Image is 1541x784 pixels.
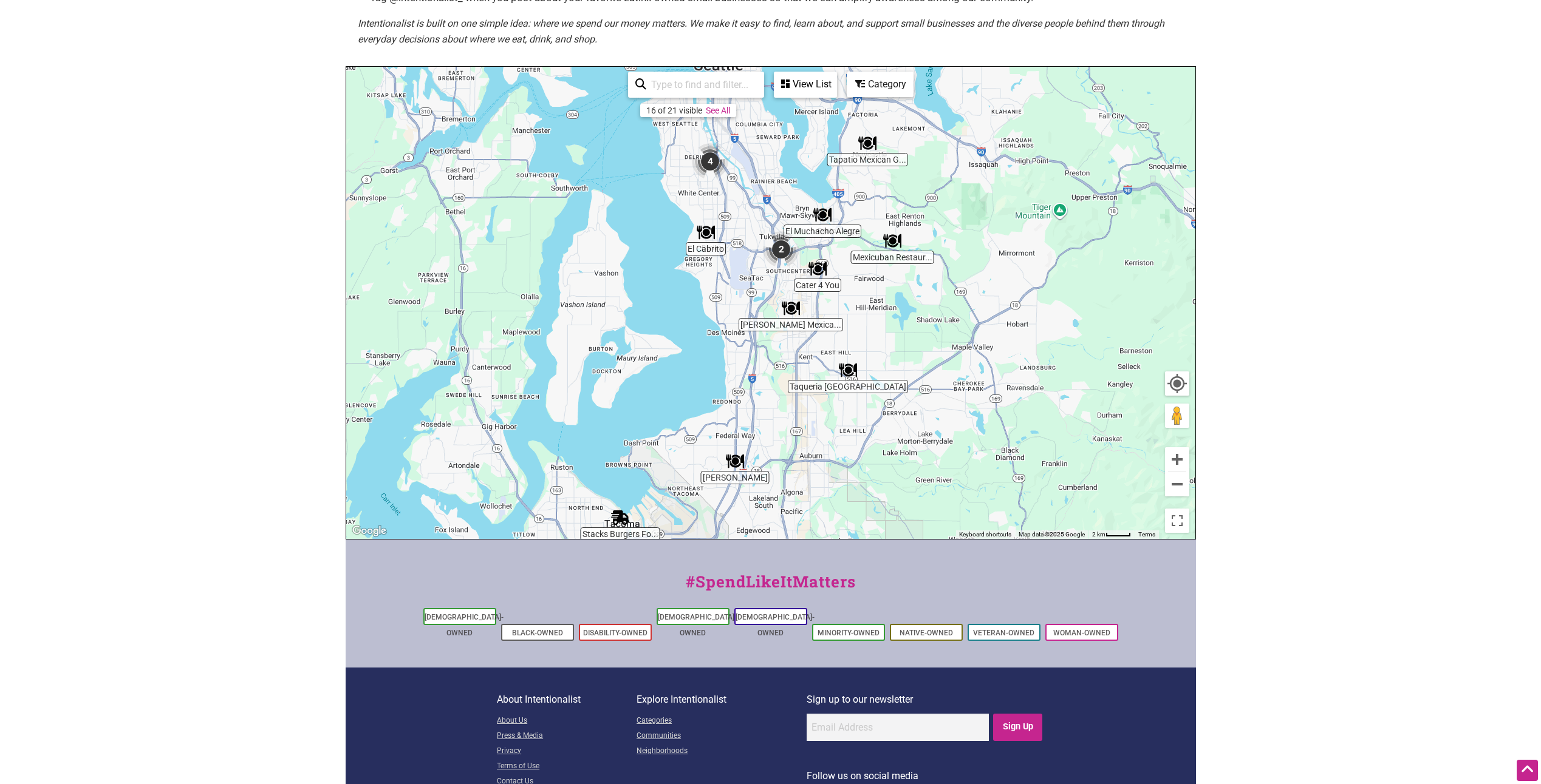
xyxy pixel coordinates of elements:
button: Zoom in [1165,447,1189,471]
div: Scroll Back to Top [1517,760,1538,781]
a: Open this area in Google Maps (opens a new window) [349,523,389,539]
div: Type to search and filter [628,72,764,98]
div: 4 [692,143,728,180]
p: Explore Intentionalist [637,692,807,708]
div: Taqueria El Ranchito [839,361,857,379]
div: 16 of 21 visible [646,106,702,115]
span: Map data ©2025 Google [1019,531,1085,538]
div: #SpendLikeItMatters [346,570,1196,606]
div: Mexicuban Restaurant and Lounge [883,232,901,250]
a: Disability-Owned [583,629,647,637]
div: Filter by category [847,72,914,97]
p: About Intentionalist [497,692,637,708]
span: 2 km [1092,531,1105,538]
a: Native-Owned [900,629,953,637]
div: See a list of the visible businesses [774,72,837,98]
a: Neighborhoods [637,744,807,759]
div: Sabor Delicioso [726,452,744,470]
a: [DEMOGRAPHIC_DATA]-Owned [658,613,737,637]
img: Google [349,523,389,539]
button: Drag Pegman onto the map to open Street View [1165,404,1189,428]
button: Toggle fullscreen view [1164,507,1191,534]
div: El Cabrito [697,223,715,242]
div: Stacks Burgers Food Truck [611,509,629,527]
p: Sign up to our newsletter [807,692,1044,708]
a: Terms of Use [497,759,637,774]
p: Follow us on social media [807,768,1044,784]
input: Sign Up [993,714,1042,741]
a: About Us [497,714,637,729]
a: Privacy [497,744,637,759]
a: Minority-Owned [818,629,880,637]
a: [DEMOGRAPHIC_DATA]-Owned [425,613,504,637]
a: Veteran-Owned [973,629,1034,637]
div: View List [775,73,836,96]
a: Communities [637,729,807,744]
a: Woman-Owned [1053,629,1110,637]
a: [DEMOGRAPHIC_DATA]-Owned [736,613,815,637]
div: El Muchacho Alegre [813,206,832,224]
a: Black-Owned [512,629,563,637]
em: Intentionalist is built on one simple idea: where we spend our money matters. We make it easy to ... [358,18,1164,45]
div: 2 [763,231,799,268]
a: Terms [1138,531,1155,538]
button: Zoom out [1165,472,1189,496]
div: Category [848,73,912,96]
input: Type to find and filter... [646,73,757,96]
div: Cater 4 You [808,260,827,278]
div: Aceituno's Mexican Food [782,299,800,317]
a: See All [706,106,730,115]
button: Map Scale: 2 km per 38 pixels [1088,530,1135,539]
a: Press & Media [497,729,637,744]
button: Your Location [1165,371,1189,396]
a: Categories [637,714,807,729]
div: Tapatio Mexican Grill [858,134,876,152]
input: Email Address [807,714,989,741]
button: Keyboard shortcuts [959,530,1011,539]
